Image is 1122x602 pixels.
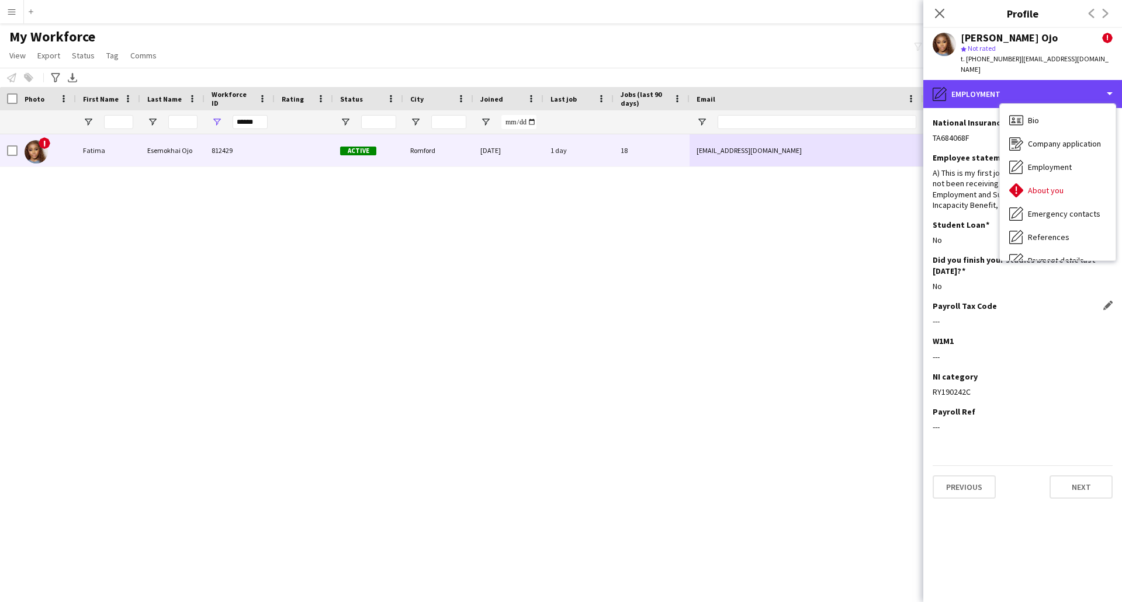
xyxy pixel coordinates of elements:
[65,71,79,85] app-action-btn: Export XLSX
[933,475,996,499] button: Previous
[33,48,65,63] a: Export
[126,48,161,63] a: Comms
[102,48,123,63] a: Tag
[340,95,363,103] span: Status
[5,48,30,63] a: View
[933,336,954,346] h3: W1M1
[9,28,95,46] span: My Workforce
[543,134,614,166] div: 1 day
[473,134,543,166] div: [DATE]
[83,95,119,103] span: First Name
[67,48,99,63] a: Status
[697,117,707,127] button: Open Filter Menu
[501,115,536,129] input: Joined Filter Input
[550,95,577,103] span: Last job
[1000,202,1116,225] div: Emergency contacts
[410,117,421,127] button: Open Filter Menu
[1028,208,1100,219] span: Emergency contacts
[1102,33,1113,43] span: !
[697,95,715,103] span: Email
[147,95,182,103] span: Last Name
[403,134,473,166] div: Romford
[83,117,93,127] button: Open Filter Menu
[933,168,1113,210] div: A) This is my first job since last [DATE] and I have not been receiving taxable Jobseeker’s Allow...
[933,371,978,382] h3: NI category
[361,115,396,129] input: Status Filter Input
[25,140,48,163] img: Fatima Esemokhai Ojo
[1000,249,1116,272] div: Payment details
[106,50,119,61] span: Tag
[933,220,989,230] h3: Student Loan
[968,44,996,53] span: Not rated
[933,133,1113,143] div: TA684068F
[76,134,140,166] div: Fatima
[9,50,26,61] span: View
[233,115,268,129] input: Workforce ID Filter Input
[1028,232,1069,242] span: References
[933,255,1103,276] h3: Did you finish your studies before the last [DATE]?
[1000,109,1116,132] div: Bio
[933,152,1018,163] h3: Employee statement
[480,95,503,103] span: Joined
[1028,255,1084,266] span: Payment details
[614,134,690,166] div: 18
[1028,138,1101,149] span: Company application
[961,33,1058,43] div: [PERSON_NAME] Ojo
[621,90,669,107] span: Jobs (last 90 days)
[147,117,158,127] button: Open Filter Menu
[961,54,1021,63] span: t. [PHONE_NUMBER]
[933,352,1113,362] div: ---
[140,134,205,166] div: Esemokhai Ojo
[1000,179,1116,202] div: About you
[933,235,1113,245] div: No
[933,422,1113,432] div: ---
[282,95,304,103] span: Rating
[1028,115,1039,126] span: Bio
[431,115,466,129] input: City Filter Input
[923,6,1122,21] h3: Profile
[340,147,376,155] span: Active
[49,71,63,85] app-action-btn: Advanced filters
[104,115,133,129] input: First Name Filter Input
[961,54,1109,74] span: | [EMAIL_ADDRESS][DOMAIN_NAME]
[1050,475,1113,499] button: Next
[1028,185,1064,196] span: About you
[1028,162,1072,172] span: Employment
[410,95,424,103] span: City
[1000,225,1116,249] div: References
[212,117,222,127] button: Open Filter Menu
[168,115,198,129] input: Last Name Filter Input
[205,134,275,166] div: 812429
[39,137,50,149] span: !
[130,50,157,61] span: Comms
[25,95,44,103] span: Photo
[1000,132,1116,155] div: Company application
[480,117,491,127] button: Open Filter Menu
[933,406,975,417] h3: Payroll Ref
[690,134,923,166] div: [EMAIL_ADDRESS][DOMAIN_NAME]
[933,281,1113,291] div: No
[933,316,1113,326] div: ---
[72,50,95,61] span: Status
[1000,155,1116,179] div: Employment
[933,117,1056,128] h3: National Insurance (NI) number
[933,301,997,311] h3: Payroll Tax Code
[718,115,916,129] input: Email Filter Input
[933,387,1113,397] div: RY190242C
[923,80,1122,108] div: Employment
[37,50,60,61] span: Export
[212,90,254,107] span: Workforce ID
[340,117,351,127] button: Open Filter Menu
